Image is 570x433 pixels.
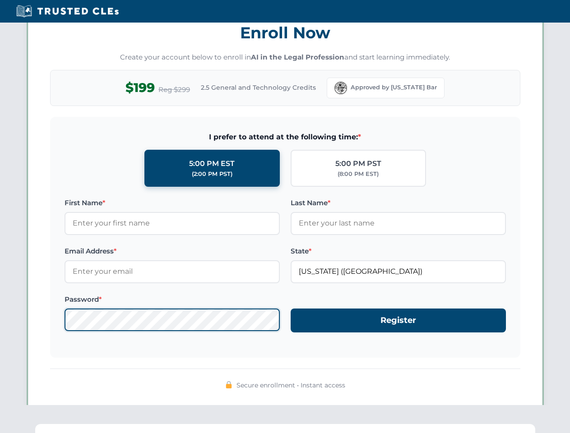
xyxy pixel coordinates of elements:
[189,158,235,170] div: 5:00 PM EST
[338,170,379,179] div: (8:00 PM EST)
[225,381,232,388] img: 🔒
[291,198,506,208] label: Last Name
[334,82,347,94] img: Florida Bar
[50,52,520,63] p: Create your account below to enroll in and start learning immediately.
[192,170,232,179] div: (2:00 PM PST)
[351,83,437,92] span: Approved by [US_STATE] Bar
[65,131,506,143] span: I prefer to attend at the following time:
[236,380,345,390] span: Secure enrollment • Instant access
[335,158,381,170] div: 5:00 PM PST
[65,198,280,208] label: First Name
[14,5,121,18] img: Trusted CLEs
[65,294,280,305] label: Password
[125,78,155,98] span: $199
[65,212,280,235] input: Enter your first name
[201,83,316,92] span: 2.5 General and Technology Credits
[291,212,506,235] input: Enter your last name
[291,260,506,283] input: Florida (FL)
[65,246,280,257] label: Email Address
[158,84,190,95] span: Reg $299
[251,53,344,61] strong: AI in the Legal Profession
[291,309,506,332] button: Register
[291,246,506,257] label: State
[65,260,280,283] input: Enter your email
[50,18,520,47] h3: Enroll Now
